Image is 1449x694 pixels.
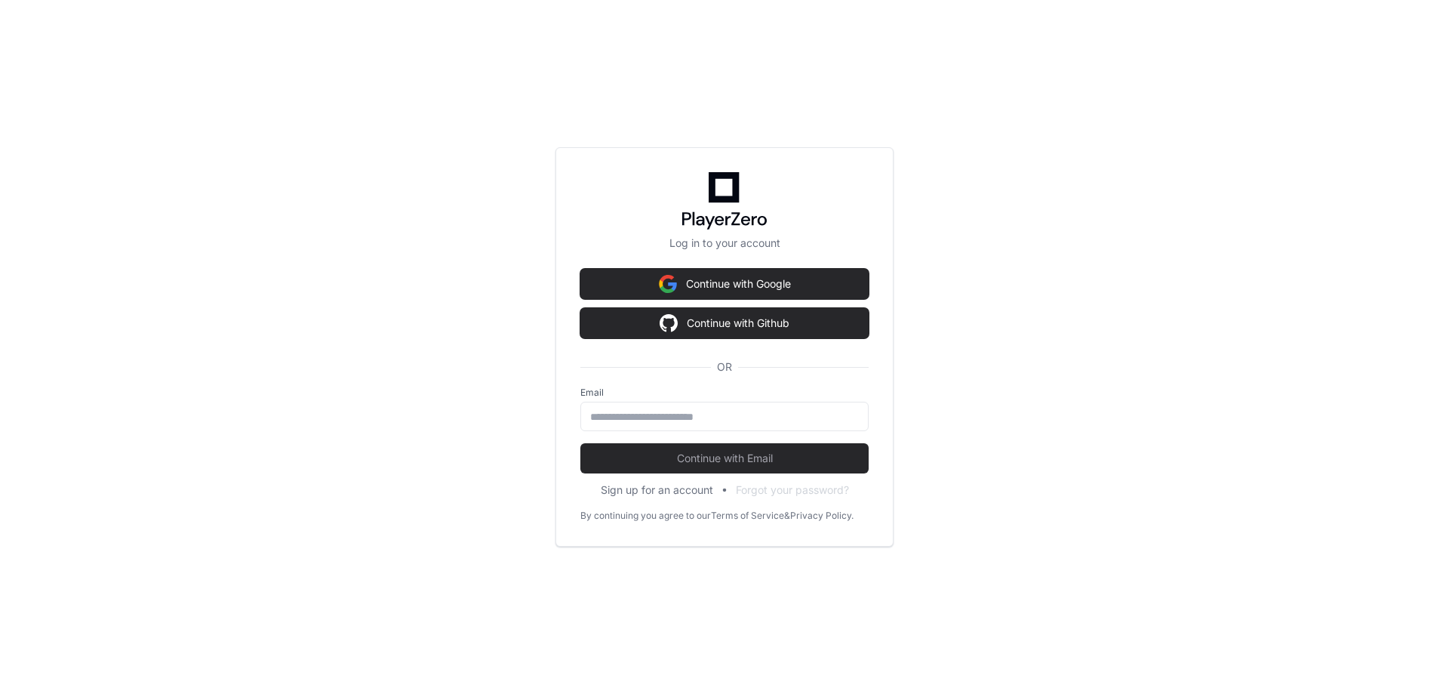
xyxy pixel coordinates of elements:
button: Continue with Google [580,269,869,299]
label: Email [580,387,869,399]
div: & [784,510,790,522]
button: Sign up for an account [601,483,713,498]
button: Forgot your password? [736,483,849,498]
a: Privacy Policy. [790,510,854,522]
div: By continuing you agree to our [580,510,711,522]
a: Terms of Service [711,510,784,522]
p: Log in to your account [580,236,869,251]
button: Continue with Github [580,308,869,338]
button: Continue with Email [580,443,869,473]
span: OR [711,359,738,375]
img: Sign in with google [660,308,678,338]
img: Sign in with google [659,269,677,299]
span: Continue with Email [580,451,869,466]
